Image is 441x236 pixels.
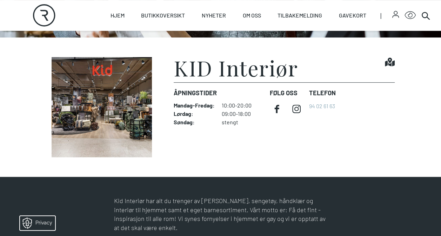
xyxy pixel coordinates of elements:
a: facebook [270,102,284,116]
h1: KID Interiør [174,57,298,78]
dt: FØLG OSS [270,88,303,98]
dt: Telefon [309,88,336,98]
dt: Søndag : [174,119,215,126]
a: instagram [289,102,303,116]
iframe: Manage Preferences [7,214,64,232]
dt: Lørdag : [174,110,215,117]
div: © Mappedin [418,127,435,131]
p: Kid Interiør har alt du trenger av [PERSON_NAME], sengetøy, håndklær og interiør til hjemmet samt... [114,196,327,232]
dt: Mandag - Fredag : [174,102,215,109]
button: Open Accessibility Menu [405,10,416,21]
dt: Åpningstider [174,88,264,98]
dd: 10:00-20:00 [222,102,264,109]
details: Attribution [416,126,441,131]
dd: stengt [222,119,264,126]
dd: 09:00-18:00 [222,110,264,117]
a: 94 02 61 63 [309,103,335,109]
